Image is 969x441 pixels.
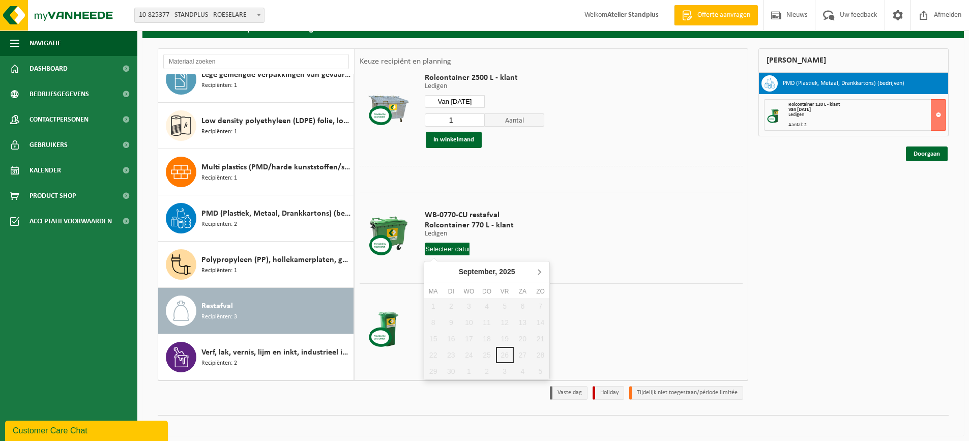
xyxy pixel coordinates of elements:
span: PMD (Plastiek, Metaal, Drankkartons) (bedrijven) [201,208,351,220]
span: Recipiënten: 1 [201,173,237,183]
button: Verf, lak, vernis, lijm en inkt, industrieel in kleinverpakking Recipiënten: 2 [158,334,354,380]
div: Keuze recipiënt en planning [355,49,456,74]
p: Ledigen [425,230,514,238]
div: September, [455,263,519,280]
button: Restafval Recipiënten: 3 [158,288,354,334]
span: Verf, lak, vernis, lijm en inkt, industrieel in kleinverpakking [201,346,351,359]
span: Multi plastics (PMD/harde kunststoffen/spanbanden/EPS/folie naturel/folie gemengd) [201,161,351,173]
div: Ledigen [788,112,946,117]
span: Gebruikers [30,132,68,158]
span: Recipiënten: 1 [201,266,237,276]
div: ma [424,286,442,297]
a: Offerte aanvragen [674,5,758,25]
span: Bedrijfsgegevens [30,81,89,107]
span: 10-825377 - STANDPLUS - ROESELARE [134,8,265,23]
span: Polypropyleen (PP), hollekamerplaten, gekleurd [201,254,351,266]
span: Recipiënten: 1 [201,127,237,137]
span: WB-0770-CU restafval [425,210,514,220]
span: Kalender [30,158,61,183]
li: Tijdelijk niet toegestaan/période limitée [629,386,743,400]
span: Dashboard [30,56,68,81]
input: Selecteer datum [425,243,469,255]
span: Rolcontainer 120 L - klant [788,102,840,107]
strong: Van [DATE] [788,107,811,112]
div: vr [496,286,514,297]
li: Holiday [593,386,624,400]
div: [PERSON_NAME] [758,48,949,73]
input: Materiaal zoeken [163,54,349,69]
span: Recipiënten: 1 [201,81,237,91]
span: Contactpersonen [30,107,89,132]
span: Recipiënten: 3 [201,312,237,322]
a: Doorgaan [906,146,948,161]
li: Vaste dag [550,386,588,400]
span: 10-825377 - STANDPLUS - ROESELARE [135,8,264,22]
button: Polypropyleen (PP), hollekamerplaten, gekleurd Recipiënten: 1 [158,242,354,288]
button: Lege gemengde verpakkingen van gevaarlijke stoffen Recipiënten: 1 [158,56,354,103]
span: Acceptatievoorwaarden [30,209,112,234]
span: Aantal [485,113,545,127]
span: Rolcontainer 2500 L - klant [425,73,544,83]
div: di [442,286,460,297]
span: Lege gemengde verpakkingen van gevaarlijke stoffen [201,69,351,81]
span: Recipiënten: 2 [201,220,237,229]
iframe: chat widget [5,419,170,441]
div: wo [460,286,478,297]
button: In winkelmand [426,132,482,148]
p: Ledigen [425,83,544,90]
div: zo [532,286,549,297]
span: Rolcontainer 770 L - klant [425,220,514,230]
span: Low density polyethyleen (LDPE) folie, los, gekleurd [201,115,351,127]
span: Navigatie [30,31,61,56]
button: PMD (Plastiek, Metaal, Drankkartons) (bedrijven) Recipiënten: 2 [158,195,354,242]
div: Aantal: 2 [788,123,946,128]
button: Low density polyethyleen (LDPE) folie, los, gekleurd Recipiënten: 1 [158,103,354,149]
div: do [478,286,495,297]
span: Recipiënten: 2 [201,359,237,368]
div: za [514,286,532,297]
input: Selecteer datum [425,95,485,108]
i: 2025 [499,268,515,275]
div: 2 [478,363,495,379]
strong: Atelier Standplus [607,11,659,19]
span: Offerte aanvragen [695,10,753,20]
h3: PMD (Plastiek, Metaal, Drankkartons) (bedrijven) [783,75,904,92]
button: Multi plastics (PMD/harde kunststoffen/spanbanden/EPS/folie naturel/folie gemengd) Recipiënten: 1 [158,149,354,195]
span: Product Shop [30,183,76,209]
span: Restafval [201,300,233,312]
